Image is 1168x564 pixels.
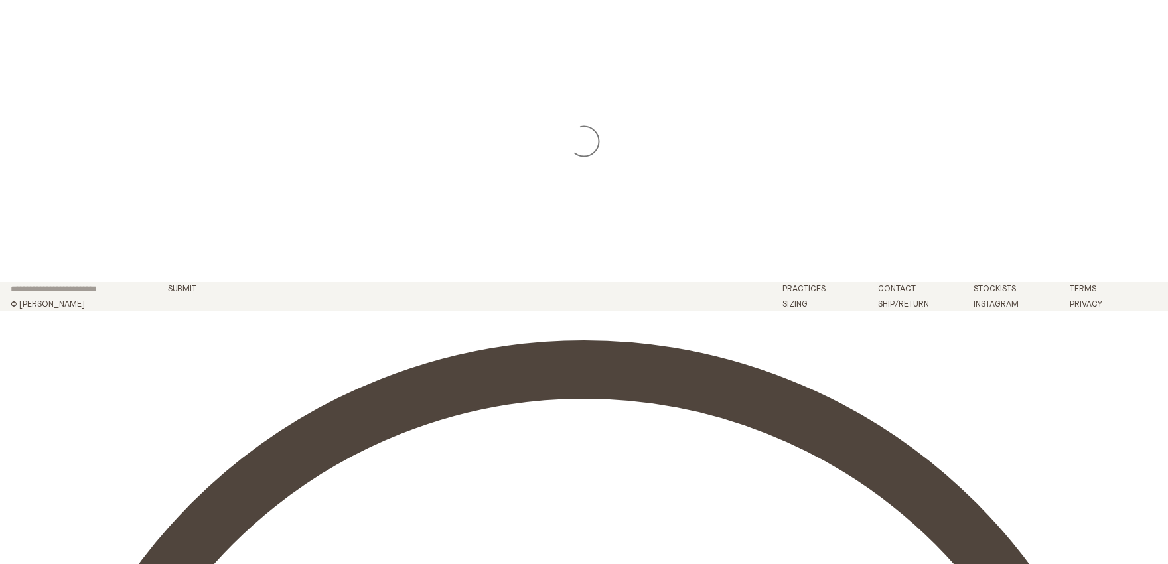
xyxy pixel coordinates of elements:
[878,300,929,309] a: Ship/Return
[168,285,196,293] button: Submit
[782,285,826,293] a: Practices
[974,300,1019,309] a: Instagram
[878,285,916,293] a: Contact
[1070,300,1102,309] a: Privacy
[11,300,289,309] h2: © [PERSON_NAME]
[1070,285,1096,293] a: Terms
[974,285,1016,293] a: Stockists
[782,300,808,309] a: Sizing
